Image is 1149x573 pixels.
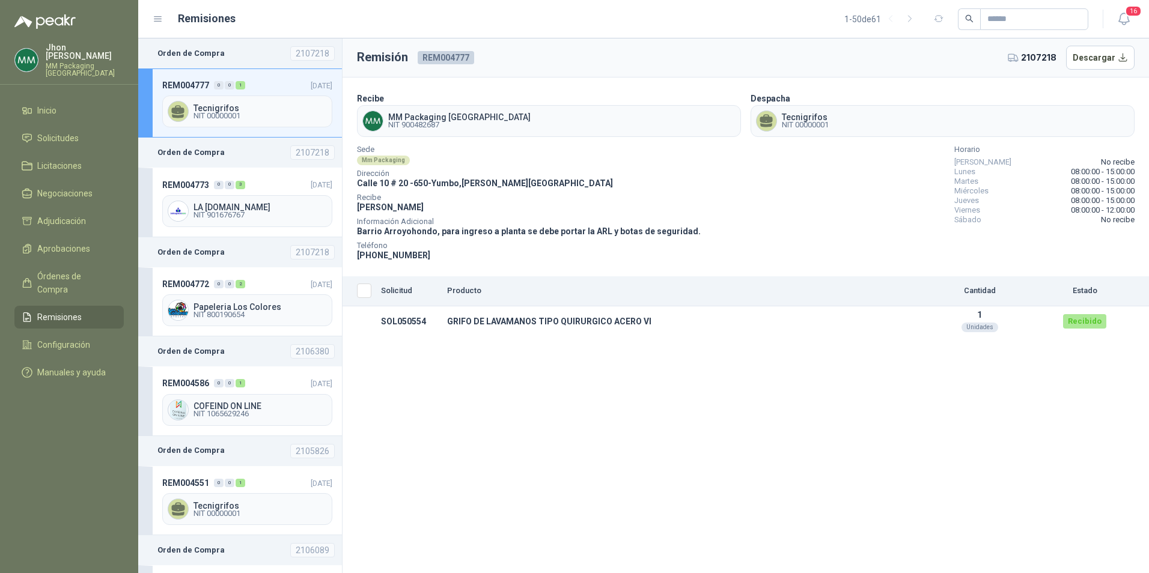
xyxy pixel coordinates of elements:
a: Configuración [14,333,124,356]
span: REM004773 [162,178,209,192]
span: Remisiones [37,311,82,324]
a: Negociaciones [14,182,124,205]
div: 0 [214,280,224,288]
a: Orden de Compra2107218 [138,237,342,267]
h3: Remisión [357,48,408,67]
span: Barrio Arroyohondo, para ingreso a planta se debe portar la ARL y botas de seguridad. [357,226,701,236]
img: Company Logo [168,300,188,320]
div: 2106089 [290,543,335,557]
img: Company Logo [168,201,188,221]
th: Cantidad [919,276,1040,306]
div: 1 [236,81,245,89]
span: Lunes [954,167,975,177]
div: 2105826 [290,444,335,458]
th: Estado [1040,276,1130,306]
div: 1 [236,479,245,487]
span: REM004772 [162,277,209,291]
span: [PERSON_NAME] [357,202,424,212]
div: 0 [225,81,234,89]
p: Jhon [PERSON_NAME] [46,43,124,60]
span: NIT 900482687 [388,121,531,129]
span: REM004551 [162,476,209,490]
div: Unidades [962,323,998,332]
span: REM004586 [162,377,209,390]
span: LA [DOMAIN_NAME] [194,203,327,211]
span: [DATE] [311,479,332,488]
span: Licitaciones [37,159,82,172]
div: 1 - 50 de 61 [844,10,919,29]
p: 1 [924,310,1035,320]
span: Sede [357,147,701,153]
a: Orden de Compra2106089 [138,535,342,565]
div: 0 [225,181,234,189]
b: Orden de Compra [157,544,225,556]
div: 0 [214,181,224,189]
img: Logo peakr [14,14,76,29]
div: 2107218 [290,46,335,61]
span: 08:00:00 - 15:00:00 [1071,196,1135,205]
div: 1 [236,379,245,387]
div: Mm Packaging [357,156,410,165]
span: Miércoles [954,186,989,196]
button: Descargar [1066,46,1135,70]
span: Papeleria Los Colores [194,303,327,311]
span: No recibe [1101,157,1135,167]
span: Inicio [37,104,56,117]
div: 0 [225,379,234,387]
b: Orden de Compra [157,246,225,258]
span: [PERSON_NAME] [954,157,1011,167]
th: Solicitud [376,276,442,306]
a: REM004586001[DATE] Company LogoCOFEIND ON LINENIT 1065629246 [138,366,342,435]
div: Recibido [1063,314,1106,329]
a: REM004551001[DATE] TecnigrifosNIT 00000001 [138,466,342,535]
span: NIT 00000001 [194,510,327,517]
span: 08:00:00 - 15:00:00 [1071,186,1135,196]
a: Orden de Compra2106380 [138,336,342,366]
span: NIT 00000001 [194,112,327,120]
span: 08:00:00 - 15:00:00 [1071,177,1135,186]
a: Inicio [14,99,124,122]
p: MM Packaging [GEOGRAPHIC_DATA] [46,62,124,77]
span: 2107218 [1021,51,1056,64]
span: No recibe [1101,215,1135,225]
span: Configuración [37,338,90,351]
a: Órdenes de Compra [14,265,124,301]
span: NIT 901676767 [194,211,327,219]
div: 2107218 [290,145,335,160]
h1: Remisiones [178,10,236,27]
span: MM Packaging [GEOGRAPHIC_DATA] [388,113,531,121]
b: Orden de Compra [157,345,225,357]
td: Recibido [1040,306,1130,337]
a: Aprobaciones [14,237,124,260]
span: Viernes [954,205,980,215]
span: Jueves [954,196,979,205]
a: Orden de Compra2107218 [138,38,342,68]
span: Tecnigrifos [782,113,829,121]
span: Calle 10 # 20 -650 - Yumbo , [PERSON_NAME][GEOGRAPHIC_DATA] [357,178,613,188]
a: Solicitudes [14,127,124,150]
img: Company Logo [363,111,383,131]
a: Orden de Compra2107218 [138,138,342,168]
span: REM004777 [418,51,474,64]
a: Adjudicación [14,210,124,232]
span: Dirección [357,171,701,177]
a: Manuales y ayuda [14,361,124,384]
a: REM004773003[DATE] Company LogoLA [DOMAIN_NAME]NIT 901676767 [138,168,342,237]
span: Solicitudes [37,132,79,145]
span: Martes [954,177,978,186]
b: Recibe [357,94,384,103]
div: 0 [214,479,224,487]
span: NIT 00000001 [782,121,829,129]
span: 16 [1125,5,1142,17]
span: Tecnigrifos [194,502,327,510]
span: Adjudicación [37,214,86,228]
a: Remisiones [14,306,124,329]
span: [PHONE_NUMBER] [357,250,430,260]
div: 0 [225,479,234,487]
span: Aprobaciones [37,242,90,255]
span: [DATE] [311,379,332,388]
span: Negociaciones [37,187,93,200]
div: 2106380 [290,344,335,359]
b: Orden de Compra [157,47,225,59]
span: Teléfono [357,243,701,249]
